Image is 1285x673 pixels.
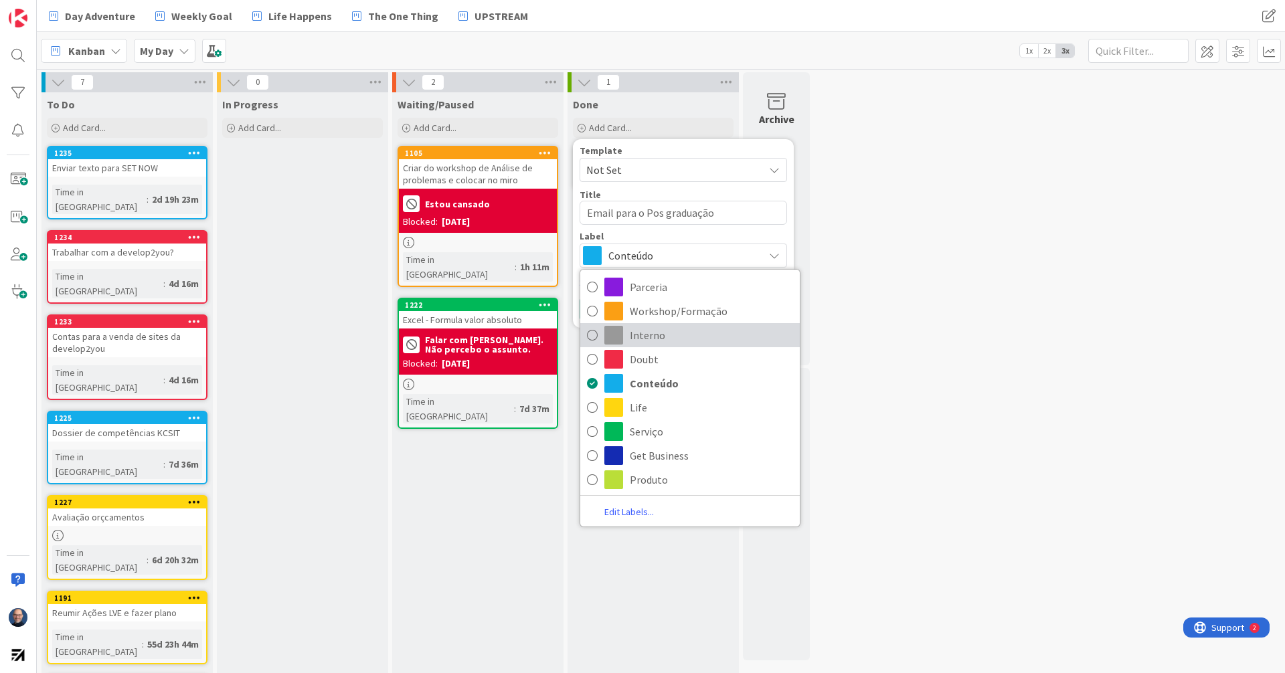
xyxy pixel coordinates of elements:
[403,215,438,229] div: Blocked:
[9,646,27,664] img: avatar
[70,5,73,16] div: 2
[580,189,601,201] label: Title
[68,43,105,59] span: Kanban
[54,233,206,242] div: 1234
[399,311,557,328] div: Excel - Formula valor absoluto
[630,421,793,442] span: Serviço
[222,98,278,111] span: In Progress
[344,4,446,28] a: The One Thing
[580,444,800,468] a: Get Business
[47,314,207,400] a: 1233Contas para a venda de sites da develop2youTime in [GEOGRAPHIC_DATA]:4d 16m
[586,161,754,179] span: Not Set
[405,149,557,158] div: 1105
[630,373,793,393] span: Conteúdo
[580,201,787,225] textarea: Email para o Pos graduação
[403,357,438,371] div: Blocked:
[48,316,206,357] div: 1233Contas para a venda de sites da develop2you
[573,98,598,111] span: Done
[475,8,528,24] span: UPSTREAM
[414,122,456,134] span: Add Card...
[147,192,149,207] span: :
[9,9,27,27] img: Visit kanbanzone.com
[580,468,800,492] a: Produto
[517,260,553,274] div: 1h 11m
[399,147,557,189] div: 1105Criar do workshop de Análise de problemas e colocar no miro
[403,252,515,282] div: Time in [GEOGRAPHIC_DATA]
[9,608,27,627] img: Fg
[580,419,800,444] a: Serviço
[399,147,557,159] div: 1105
[71,74,94,90] span: 7
[28,2,61,18] span: Support
[165,457,202,472] div: 7d 36m
[165,373,202,387] div: 4d 16m
[47,98,75,111] span: To Do
[399,299,557,328] div: 1222Excel - Formula valor absoluto
[48,316,206,328] div: 1233
[630,301,793,321] span: Workshop/Formação
[580,231,604,241] span: Label
[403,394,514,423] div: Time in [GEOGRAPHIC_DATA]
[597,74,620,90] span: 1
[48,328,206,357] div: Contas para a venda de sites da develop2you
[425,335,553,354] b: Falar com [PERSON_NAME]. Não percebo o assunto.
[514,401,516,416] span: :
[405,300,557,310] div: 1222
[142,637,144,652] span: :
[52,269,163,298] div: Time in [GEOGRAPHIC_DATA]
[630,325,793,345] span: Interno
[580,395,800,419] a: Life
[580,347,800,371] a: Doubt
[425,199,490,209] b: Estou cansado
[1020,44,1038,58] span: 1x
[48,592,206,604] div: 1191
[48,592,206,621] div: 1191Reumir Ações LVE e fazer plano
[65,8,135,24] span: Day Adventure
[47,495,207,580] a: 1227Avaliação orçcamentosTime in [GEOGRAPHIC_DATA]:6d 20h 32m
[244,4,340,28] a: Life Happens
[580,299,800,323] a: Workshop/Formação
[48,496,206,526] div: 1227Avaliação orçcamentos
[48,604,206,621] div: Reumir Ações LVE e fazer plano
[47,411,207,484] a: 1225Dossier de competências KCSITTime in [GEOGRAPHIC_DATA]:7d 36m
[48,424,206,442] div: Dossier de competências KCSIT
[47,230,207,304] a: 1234Trabalhar com a develop2you?Time in [GEOGRAPHIC_DATA]:4d 16m
[47,591,207,664] a: 1191Reumir Ações LVE e fazer planoTime in [GEOGRAPHIC_DATA]:55d 23h 44m
[48,231,206,261] div: 1234Trabalhar com a develop2you?
[516,401,553,416] div: 7d 37m
[54,149,206,158] div: 1235
[515,260,517,274] span: :
[149,553,202,567] div: 6d 20h 32m
[630,446,793,466] span: Get Business
[1038,44,1056,58] span: 2x
[580,503,678,521] a: Edit Labels...
[442,357,470,371] div: [DATE]
[163,457,165,472] span: :
[48,508,206,526] div: Avaliação orçcamentos
[140,44,173,58] b: My Day
[1056,44,1074,58] span: 3x
[630,470,793,490] span: Produto
[580,275,800,299] a: Parceria
[52,545,147,575] div: Time in [GEOGRAPHIC_DATA]
[580,146,622,155] span: Template
[163,276,165,291] span: :
[48,496,206,508] div: 1227
[147,4,240,28] a: Weekly Goal
[165,276,202,291] div: 4d 16m
[630,397,793,417] span: Life
[442,215,470,229] div: [DATE]
[398,146,558,287] a: 1105Criar do workshop de Análise de problemas e colocar no miroEstou cansadoBlocked:[DATE]Time in...
[759,111,794,127] div: Archive
[630,349,793,369] span: Doubt
[54,413,206,423] div: 1225
[48,159,206,177] div: Enviar texto para SET NOW
[48,147,206,177] div: 1235Enviar texto para SET NOW
[580,323,800,347] a: Interno
[238,122,281,134] span: Add Card...
[47,146,207,219] a: 1235Enviar texto para SET NOWTime in [GEOGRAPHIC_DATA]:2d 19h 23m
[268,8,332,24] span: Life Happens
[52,185,147,214] div: Time in [GEOGRAPHIC_DATA]
[54,498,206,507] div: 1227
[63,122,106,134] span: Add Card...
